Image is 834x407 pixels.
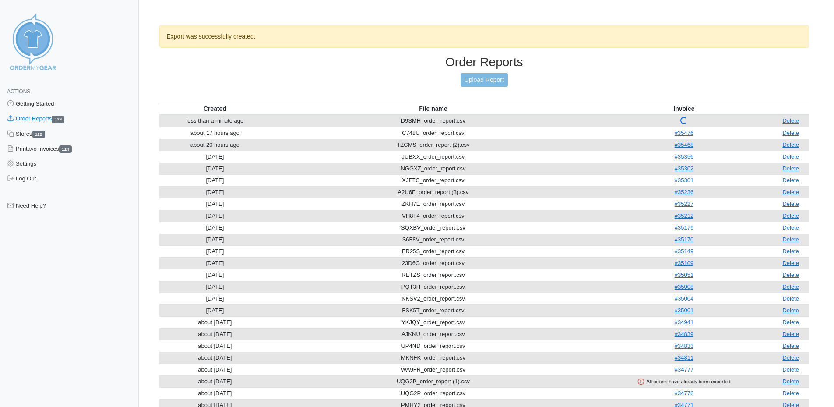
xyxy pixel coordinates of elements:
[271,281,595,293] td: PQT3H_order_report.csv
[159,316,271,328] td: about [DATE]
[159,103,271,115] th: Created
[159,269,271,281] td: [DATE]
[271,115,595,127] td: D9SMH_order_report.csv
[271,234,595,245] td: S6F8V_order_report.csv
[271,269,595,281] td: RETZS_order_report.csv
[271,186,595,198] td: A2U6F_order_report (3).csv
[159,174,271,186] td: [DATE]
[782,142,799,148] a: Delete
[675,331,693,337] a: #34839
[159,387,271,399] td: about [DATE]
[271,328,595,340] td: AJKNU_order_report.csv
[675,189,693,195] a: #35236
[782,224,799,231] a: Delete
[271,293,595,304] td: NKSV2_order_report.csv
[675,343,693,349] a: #34833
[271,304,595,316] td: FSK5T_order_report.csv
[159,210,271,222] td: [DATE]
[675,319,693,326] a: #34941
[271,198,595,210] td: ZKH7E_order_report.csv
[675,366,693,373] a: #34777
[598,378,771,386] div: All orders have already been exported
[675,260,693,266] a: #35109
[159,198,271,210] td: [DATE]
[675,283,693,290] a: #35008
[782,331,799,337] a: Delete
[159,127,271,139] td: about 17 hours ago
[675,201,693,207] a: #35227
[159,328,271,340] td: about [DATE]
[271,127,595,139] td: C748U_order_report.csv
[675,295,693,302] a: #35004
[159,245,271,257] td: [DATE]
[271,151,595,163] td: JUBXX_order_report.csv
[271,103,595,115] th: File name
[159,281,271,293] td: [DATE]
[7,88,30,95] span: Actions
[782,189,799,195] a: Delete
[782,260,799,266] a: Delete
[461,73,508,87] a: Upload Report
[782,283,799,290] a: Delete
[675,354,693,361] a: #34811
[675,236,693,243] a: #35170
[675,390,693,396] a: #34776
[159,304,271,316] td: [DATE]
[159,352,271,364] td: about [DATE]
[159,222,271,234] td: [DATE]
[782,295,799,302] a: Delete
[159,186,271,198] td: [DATE]
[271,352,595,364] td: MKNFK_order_report.csv
[782,117,799,124] a: Delete
[271,210,595,222] td: VH8T4_order_report.csv
[159,364,271,375] td: about [DATE]
[271,364,595,375] td: WA9FR_order_report.csv
[782,201,799,207] a: Delete
[271,174,595,186] td: XJFTC_order_report.csv
[675,142,693,148] a: #35468
[271,245,595,257] td: ER25S_order_report.csv
[675,272,693,278] a: #35051
[159,234,271,245] td: [DATE]
[159,55,809,70] h3: Order Reports
[596,103,773,115] th: Invoice
[271,163,595,174] td: NGGXZ_order_report.csv
[675,130,693,136] a: #35476
[782,130,799,136] a: Delete
[159,375,271,387] td: about [DATE]
[159,115,271,127] td: less than a minute ago
[782,354,799,361] a: Delete
[782,390,799,396] a: Delete
[782,319,799,326] a: Delete
[675,177,693,184] a: #35301
[271,222,595,234] td: SQXBV_order_report.csv
[782,236,799,243] a: Delete
[271,316,595,328] td: YKJQY_order_report.csv
[271,139,595,151] td: TZCMS_order_report (2).csv
[675,165,693,172] a: #35302
[782,272,799,278] a: Delete
[159,139,271,151] td: about 20 hours ago
[159,151,271,163] td: [DATE]
[782,212,799,219] a: Delete
[159,163,271,174] td: [DATE]
[675,224,693,231] a: #35179
[782,366,799,373] a: Delete
[52,116,64,123] span: 129
[159,293,271,304] td: [DATE]
[782,153,799,160] a: Delete
[271,375,595,387] td: UQG2P_order_report (1).csv
[782,343,799,349] a: Delete
[782,307,799,314] a: Delete
[32,131,45,138] span: 122
[782,378,799,385] a: Delete
[675,212,693,219] a: #35212
[159,257,271,269] td: [DATE]
[675,307,693,314] a: #35001
[159,25,809,48] div: Export was successfully created.
[782,165,799,172] a: Delete
[59,145,72,153] span: 124
[271,257,595,269] td: 23D6G_order_report.csv
[782,177,799,184] a: Delete
[271,387,595,399] td: UQG2P_order_report.csv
